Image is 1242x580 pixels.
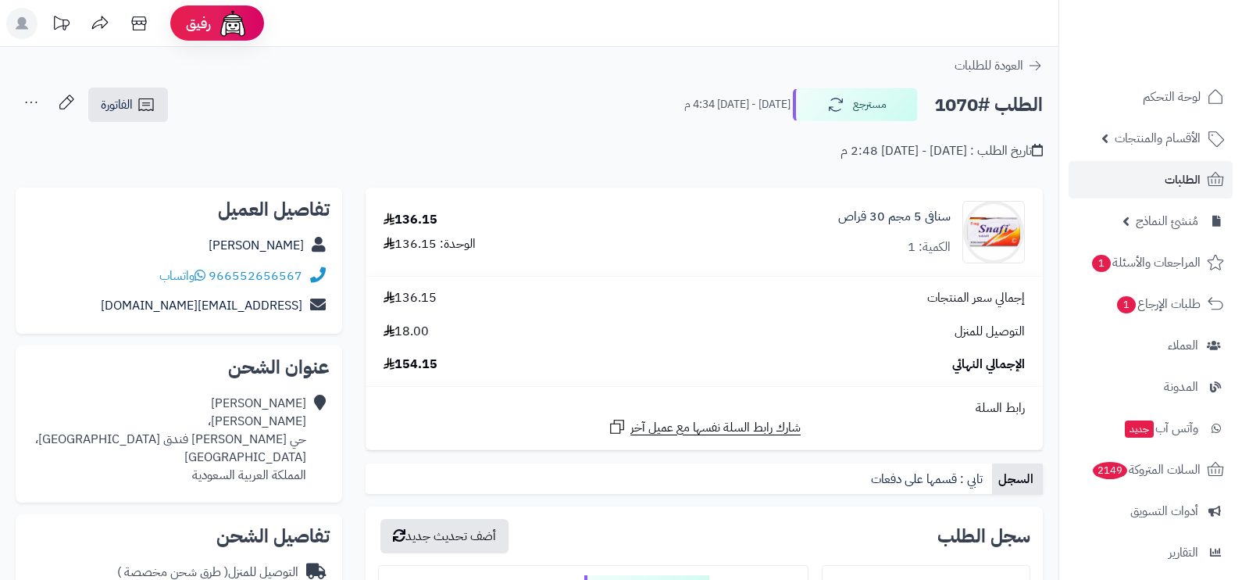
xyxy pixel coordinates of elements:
[186,14,211,33] span: رفيق
[1069,534,1233,571] a: التقارير
[217,8,248,39] img: ai-face.png
[41,8,80,43] a: تحديثات المنصة
[372,399,1037,417] div: رابط السلة
[1115,127,1201,149] span: الأقسام والمنتجات
[384,289,437,307] span: 136.15
[1093,462,1127,479] span: 2149
[1143,86,1201,108] span: لوحة التحكم
[608,417,801,437] a: شارك رابط السلة نفسها مع عميل آخر
[28,358,330,377] h2: عنوان الشحن
[630,419,801,437] span: شارك رابط السلة نفسها مع عميل آخر
[384,356,437,374] span: 154.15
[955,323,1025,341] span: التوصيل للمنزل
[1168,335,1198,356] span: العملاء
[963,201,1024,263] img: 64533eb3a6d93f4fe31fc56e47b94dc13857-90x90.jpg
[1164,376,1198,398] span: المدونة
[209,236,304,255] a: [PERSON_NAME]
[101,95,133,114] span: الفاتورة
[159,267,205,285] a: واتساب
[28,200,330,219] h2: تفاصيل العميل
[209,267,302,285] a: 966552656567
[1069,161,1233,199] a: الطلبات
[1117,296,1136,313] span: 1
[1069,451,1233,489] a: السلات المتروكة2149
[684,97,791,113] small: [DATE] - [DATE] 4:34 م
[1123,417,1198,439] span: وآتس آب
[384,323,429,341] span: 18.00
[840,142,1043,160] div: تاريخ الطلب : [DATE] - [DATE] 2:48 م
[955,56,1023,75] span: العودة للطلبات
[937,527,1030,546] h3: سجل الطلب
[955,56,1043,75] a: العودة للطلبات
[88,88,168,122] a: الفاتورة
[101,296,302,315] a: [EMAIL_ADDRESS][DOMAIN_NAME]
[1069,78,1233,116] a: لوحة التحكم
[927,289,1025,307] span: إجمالي سعر المنتجات
[838,208,951,226] a: سنافى 5 مجم 30 قراص
[1091,459,1201,481] span: السلات المتروكة
[1069,410,1233,447] a: وآتس آبجديد
[384,211,437,229] div: 136.15
[1115,293,1201,315] span: طلبات الإرجاع
[908,238,951,256] div: الكمية: 1
[1069,285,1233,323] a: طلبات الإرجاع1
[934,89,1043,121] h2: الطلب #1070
[380,519,509,553] button: أضف تحديث جديد
[1092,255,1111,272] span: 1
[28,395,306,484] div: [PERSON_NAME] [PERSON_NAME]، حي [PERSON_NAME] فندق [GEOGRAPHIC_DATA]، [GEOGRAPHIC_DATA] المملكة ا...
[793,88,918,121] button: مسترجع
[28,527,330,546] h2: تفاصيل الشحن
[1090,252,1201,274] span: المراجعات والأسئلة
[1136,40,1227,73] img: logo-2.png
[1169,542,1198,564] span: التقارير
[1165,169,1201,191] span: الطلبات
[1069,327,1233,364] a: العملاء
[1069,244,1233,281] a: المراجعات والأسئلة1
[1130,500,1198,522] span: أدوات التسويق
[952,356,1025,374] span: الإجمالي النهائي
[992,464,1043,495] a: السجل
[384,235,476,253] div: الوحدة: 136.15
[1125,421,1154,438] span: جديد
[865,464,992,495] a: تابي : قسمها على دفعات
[1069,368,1233,406] a: المدونة
[1069,492,1233,530] a: أدوات التسويق
[1136,210,1198,232] span: مُنشئ النماذج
